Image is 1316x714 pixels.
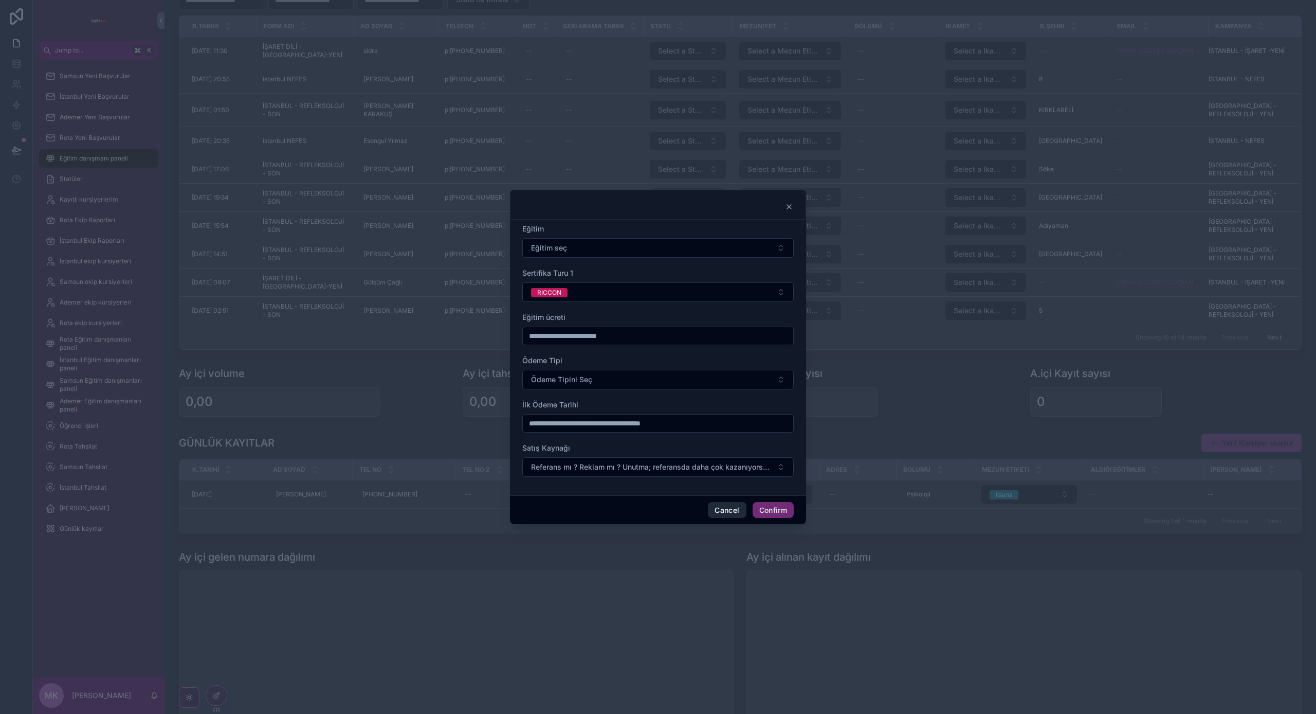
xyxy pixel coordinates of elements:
button: Cancel [708,502,746,519]
div: RICCON [537,288,561,297]
span: Ödeme Tipini Seç [531,374,592,385]
span: Referans mı ? Reklam mı ? Unutma; referansda daha çok kazanıyorsun. 💵 [531,462,773,472]
span: Eğitim ücreti [522,313,565,322]
button: Select Button [522,370,794,389]
button: Select Button [522,457,794,477]
span: Eğitim [522,224,544,233]
span: Satış Kaynağı [522,443,570,452]
span: Ödeme Tipi [522,356,562,365]
span: İlk Ödeme Tarihi [522,400,578,409]
button: Confirm [753,502,794,519]
span: Sertifika Turu 1 [522,269,573,277]
button: Select Button [522,282,794,302]
span: Eğitim seç [531,243,567,253]
button: Select Button [522,238,794,258]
